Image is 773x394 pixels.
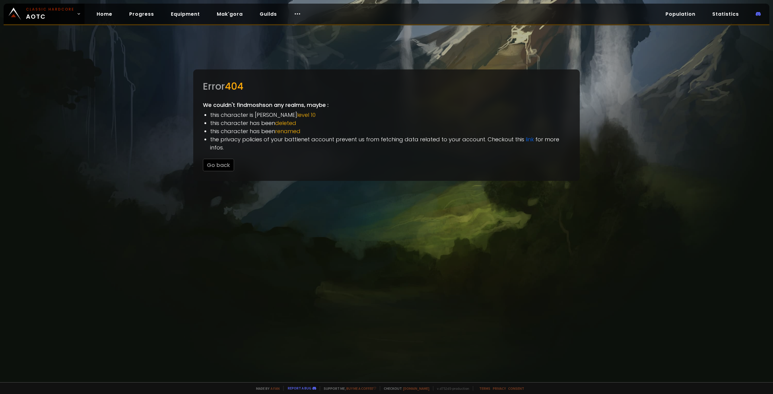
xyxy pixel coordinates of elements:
a: [DOMAIN_NAME] [403,386,429,391]
span: deleted [275,119,296,127]
a: Terms [479,386,490,391]
a: Buy me a coffee [346,386,376,391]
a: Progress [124,8,159,20]
span: 404 [225,79,243,93]
a: Population [661,8,700,20]
a: Home [92,8,117,20]
span: v. d752d5 - production [433,386,469,391]
div: We couldn't find moshs on any realms, maybe : [193,69,580,181]
a: Classic HardcoreAOTC [4,4,85,24]
span: Made by [252,386,280,391]
a: link [526,136,534,143]
span: renamed [275,127,300,135]
li: the privacy policies of your battlenet account prevent us from fetching data related to your acco... [210,135,570,152]
a: Consent [508,386,524,391]
a: Equipment [166,8,205,20]
li: this character is [PERSON_NAME] [210,111,570,119]
a: Report a bug [288,386,311,390]
a: Statistics [707,8,744,20]
a: Mak'gora [212,8,248,20]
button: Go back [203,159,234,171]
span: Checkout [380,386,429,391]
a: Privacy [493,386,506,391]
span: Support me, [320,386,376,391]
small: Classic Hardcore [26,7,74,12]
span: AOTC [26,7,74,21]
li: this character has been [210,119,570,127]
a: Go back [203,161,234,169]
li: this character has been [210,127,570,135]
div: Error [203,79,570,94]
a: a fan [271,386,280,391]
span: level 10 [297,111,316,119]
a: Guilds [255,8,282,20]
